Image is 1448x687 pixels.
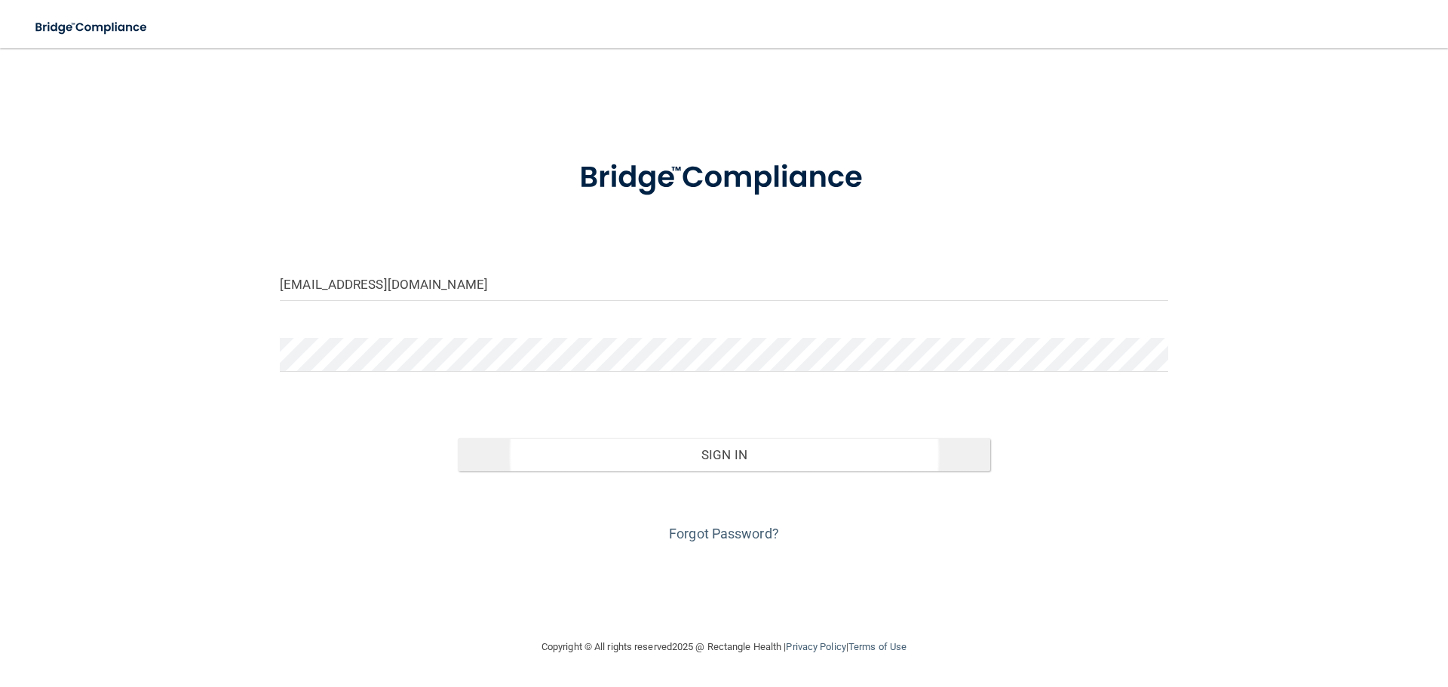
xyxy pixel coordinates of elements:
[786,641,845,652] a: Privacy Policy
[669,526,779,541] a: Forgot Password?
[458,438,991,471] button: Sign In
[280,267,1168,301] input: Email
[1148,345,1166,363] keeper-lock: Open Keeper Popup
[848,641,907,652] a: Terms of Use
[548,139,900,217] img: bridge_compliance_login_screen.278c3ca4.svg
[449,623,999,671] div: Copyright © All rights reserved 2025 @ Rectangle Health | |
[23,12,161,43] img: bridge_compliance_login_screen.278c3ca4.svg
